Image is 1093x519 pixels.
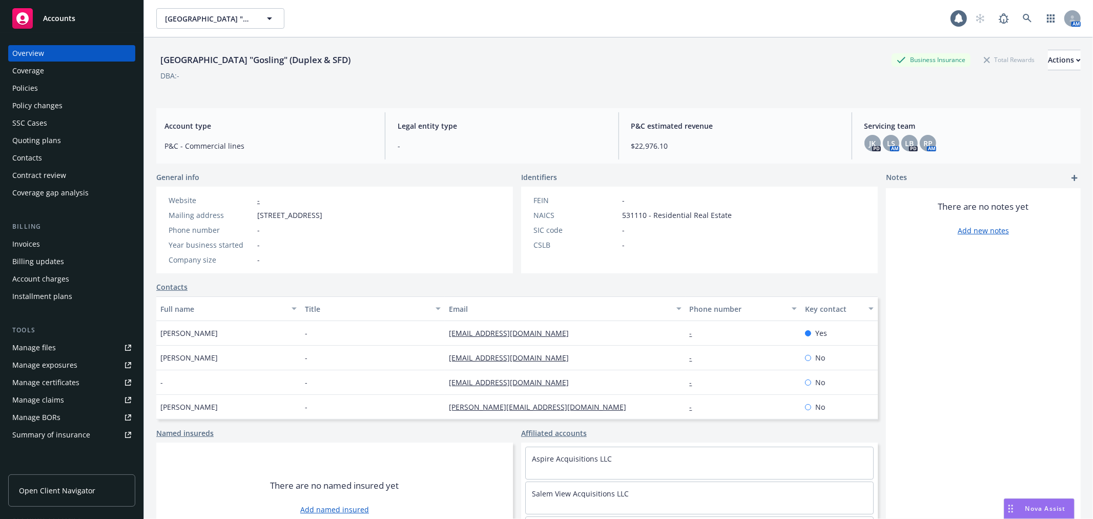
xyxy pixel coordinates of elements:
div: Email [449,304,670,314]
div: Coverage [12,63,44,79]
div: Invoices [12,236,40,252]
span: - [305,352,307,363]
a: [EMAIL_ADDRESS][DOMAIN_NAME] [449,328,577,338]
div: Quoting plans [12,132,61,149]
span: Yes [815,328,827,338]
a: [PERSON_NAME][EMAIL_ADDRESS][DOMAIN_NAME] [449,402,634,412]
button: Email [445,296,685,321]
a: Manage files [8,340,135,356]
button: Nova Assist [1004,498,1075,519]
span: LB [905,138,914,149]
a: Add named insured [300,504,369,515]
a: Report a Bug [994,8,1014,29]
a: Manage BORs [8,409,135,426]
div: Policies [12,80,38,96]
a: - [690,402,700,412]
a: Contacts [156,282,188,292]
a: Contacts [8,150,135,166]
span: - [257,254,260,265]
div: Website [169,195,253,206]
div: Summary of insurance [12,427,90,443]
span: - [257,239,260,250]
a: Installment plans [8,288,135,305]
a: Named insureds [156,428,214,438]
span: - [622,195,625,206]
a: Billing updates [8,253,135,270]
span: [PERSON_NAME] [160,328,218,338]
a: Account charges [8,271,135,287]
div: Manage exposures [12,357,77,373]
div: Manage BORs [12,409,60,426]
span: [PERSON_NAME] [160,402,218,412]
div: Policy changes [12,97,63,114]
span: Nova Assist [1025,504,1066,513]
a: Summary of insurance [8,427,135,443]
a: SSC Cases [8,115,135,131]
span: LS [887,138,895,149]
div: Key contact [805,304,862,314]
a: Manage certificates [8,374,135,391]
span: - [305,328,307,338]
div: Phone number [169,225,253,235]
div: SIC code [533,225,618,235]
div: Manage certificates [12,374,79,391]
a: Policies [8,80,135,96]
span: - [257,225,260,235]
span: No [815,352,825,363]
span: [GEOGRAPHIC_DATA] "Gosling" (Duplex & SFD) [165,13,254,24]
span: Open Client Navigator [19,485,95,496]
div: Phone number [690,304,786,314]
div: Manage claims [12,392,64,408]
a: Coverage [8,63,135,79]
span: $22,976.10 [631,141,839,151]
div: Mailing address [169,210,253,221]
span: - [398,141,606,151]
div: CSLB [533,239,618,250]
span: P&C - Commercial lines [164,141,373,151]
a: Switch app [1041,8,1061,29]
a: - [257,195,260,205]
div: NAICS [533,210,618,221]
div: Coverage gap analysis [12,185,89,201]
span: P&C estimated revenue [631,121,839,131]
button: Key contact [801,296,878,321]
div: Billing [8,222,135,232]
span: There are no notes yet [938,201,1029,213]
span: General info [156,172,199,183]
a: Overview [8,45,135,62]
div: DBA: - [160,70,179,81]
button: Title [301,296,445,321]
div: Tools [8,325,135,335]
div: Contacts [12,150,42,166]
a: add [1068,172,1081,184]
span: There are no named insured yet [271,480,399,492]
a: - [690,328,700,338]
span: - [160,377,163,388]
span: [PERSON_NAME] [160,352,218,363]
a: Salem View Acquisitions LLC [532,489,629,498]
div: Installment plans [12,288,72,305]
a: Start snowing [970,8,991,29]
span: - [305,377,307,388]
div: Manage files [12,340,56,356]
div: Actions [1048,50,1081,70]
span: [STREET_ADDRESS] [257,210,322,221]
a: Manage exposures [8,357,135,373]
span: - [622,239,625,250]
span: JK [869,138,876,149]
a: Add new notes [958,225,1009,236]
a: Contract review [8,167,135,184]
div: Business Insurance [892,53,971,66]
a: Policy changes [8,97,135,114]
div: Year business started [169,239,253,250]
div: Title [305,304,430,314]
span: Identifiers [521,172,557,183]
button: Full name [156,296,301,321]
a: Invoices [8,236,135,252]
div: Drag to move [1004,499,1017,518]
span: Account type [164,121,373,131]
div: Total Rewards [979,53,1040,66]
span: - [622,225,625,235]
span: Accounts [43,14,75,23]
